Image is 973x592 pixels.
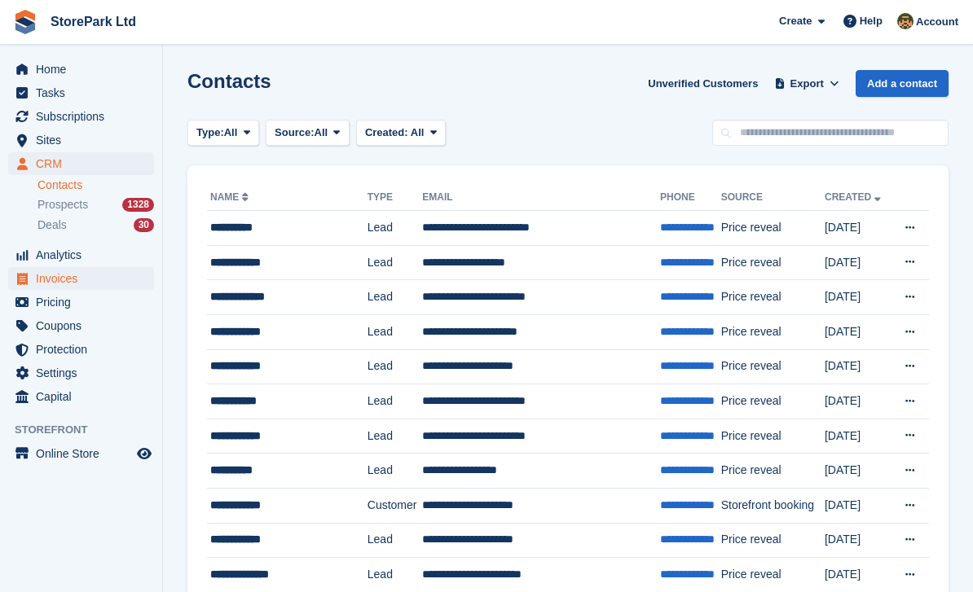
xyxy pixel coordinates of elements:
span: Capital [36,385,134,408]
span: All [224,125,238,141]
a: Add a contact [856,70,949,97]
span: Settings [36,362,134,384]
span: Source: [275,125,314,141]
td: [DATE] [825,454,891,489]
td: [DATE] [825,349,891,384]
a: Created [825,191,884,203]
span: Subscriptions [36,105,134,128]
a: menu [8,152,154,175]
div: 30 [134,218,154,232]
td: Price reveal [721,384,825,419]
td: Price reveal [721,245,825,280]
span: Analytics [36,243,134,266]
a: menu [8,81,154,104]
span: Home [36,58,134,81]
a: menu [8,338,154,361]
span: Created: [365,126,408,138]
button: Created: All [356,120,446,147]
td: Price reveal [721,280,825,315]
td: Storefront booking [721,488,825,523]
span: Pricing [36,291,134,314]
span: Deals [37,217,67,233]
a: Unverified Customers [641,70,764,97]
td: [DATE] [825,211,891,246]
span: Tasks [36,81,134,104]
td: [DATE] [825,419,891,454]
td: [DATE] [825,280,891,315]
span: Help [860,13,883,29]
button: Type: All [187,120,259,147]
a: menu [8,314,154,337]
th: Source [721,185,825,211]
th: Email [422,185,660,211]
td: Lead [368,419,423,454]
th: Type [368,185,423,211]
span: Export [790,76,824,92]
td: Price reveal [721,349,825,384]
span: CRM [36,152,134,175]
td: Lead [368,349,423,384]
img: stora-icon-8386f47178a22dfd0bd8f6a31ec36ba5ce8667c1dd55bd0f319d3a0aa187defe.svg [13,10,37,34]
td: Lead [368,245,423,280]
a: menu [8,129,154,151]
div: 1328 [122,198,154,212]
a: menu [8,385,154,408]
td: Lead [368,523,423,558]
td: [DATE] [825,314,891,349]
a: StorePark Ltd [44,8,143,35]
a: Name [210,191,252,203]
td: [DATE] [825,245,891,280]
td: Price reveal [721,211,825,246]
button: Source: All [266,120,350,147]
td: Lead [368,314,423,349]
a: Preview store [134,444,154,463]
span: Storefront [15,422,162,438]
span: Sites [36,129,134,151]
img: Mark Butters [897,13,914,29]
td: Price reveal [721,454,825,489]
a: Deals 30 [37,217,154,234]
span: Account [916,14,958,30]
td: Customer [368,488,423,523]
td: [DATE] [825,488,891,523]
a: menu [8,267,154,290]
a: menu [8,442,154,465]
a: Prospects 1328 [37,196,154,213]
td: Lead [368,454,423,489]
td: [DATE] [825,384,891,419]
h1: Contacts [187,70,271,92]
td: Price reveal [721,523,825,558]
span: Prospects [37,197,88,213]
span: All [411,126,425,138]
span: Protection [36,338,134,361]
th: Phone [660,185,721,211]
td: Price reveal [721,314,825,349]
a: Contacts [37,178,154,193]
span: Type: [196,125,224,141]
a: menu [8,243,154,266]
td: Lead [368,384,423,419]
a: menu [8,362,154,384]
td: Lead [368,211,423,246]
button: Export [771,70,843,97]
span: Online Store [36,442,134,465]
td: Lead [368,280,423,315]
td: [DATE] [825,523,891,558]
span: Invoices [36,267,134,290]
a: menu [8,105,154,128]
span: All [315,125,328,141]
td: Price reveal [721,419,825,454]
a: menu [8,58,154,81]
span: Create [779,13,812,29]
a: menu [8,291,154,314]
span: Coupons [36,314,134,337]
